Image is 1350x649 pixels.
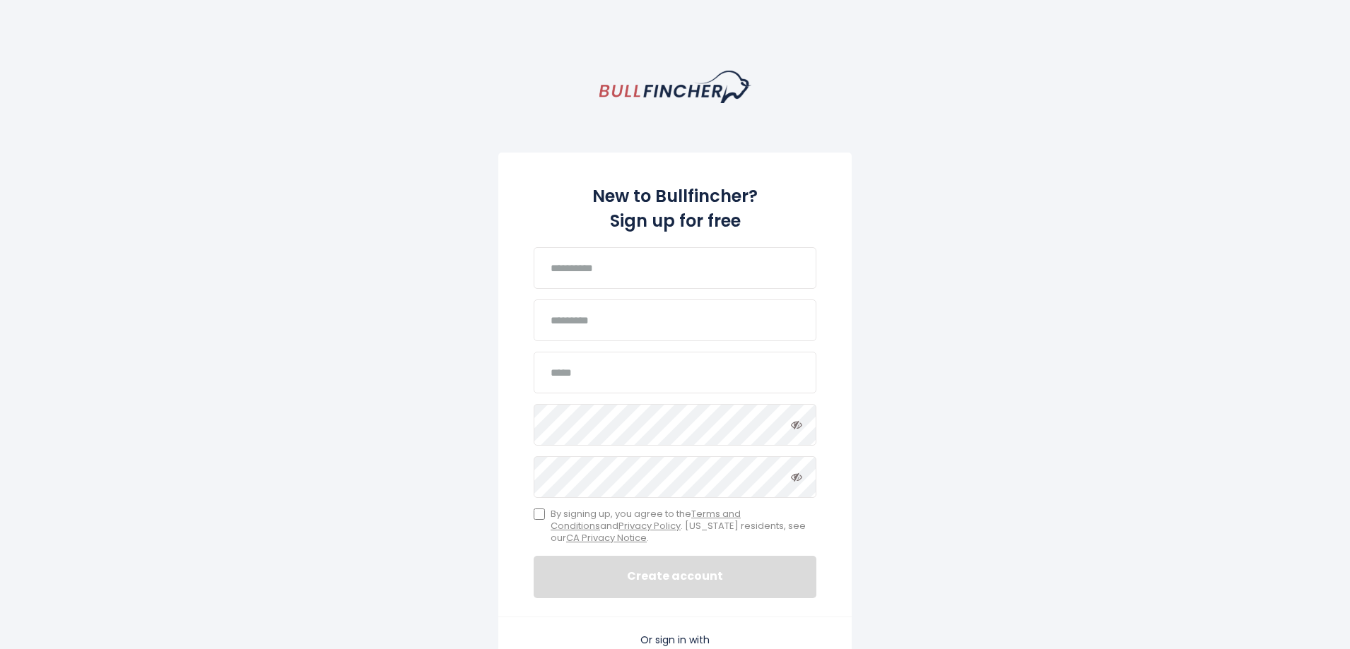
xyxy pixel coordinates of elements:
[534,184,816,233] h2: New to Bullfincher? Sign up for free
[534,508,545,520] input: By signing up, you agree to theTerms and ConditionsandPrivacy Policy. [US_STATE] residents, see o...
[551,507,741,532] a: Terms and Conditions
[791,419,802,430] i: Toggle password visibility
[599,71,751,103] a: homepage
[534,633,816,646] p: Or sign in with
[534,556,816,598] button: Create account
[551,508,816,544] span: By signing up, you agree to the and . [US_STATE] residents, see our .
[618,519,681,532] a: Privacy Policy
[566,531,647,544] a: CA Privacy Notice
